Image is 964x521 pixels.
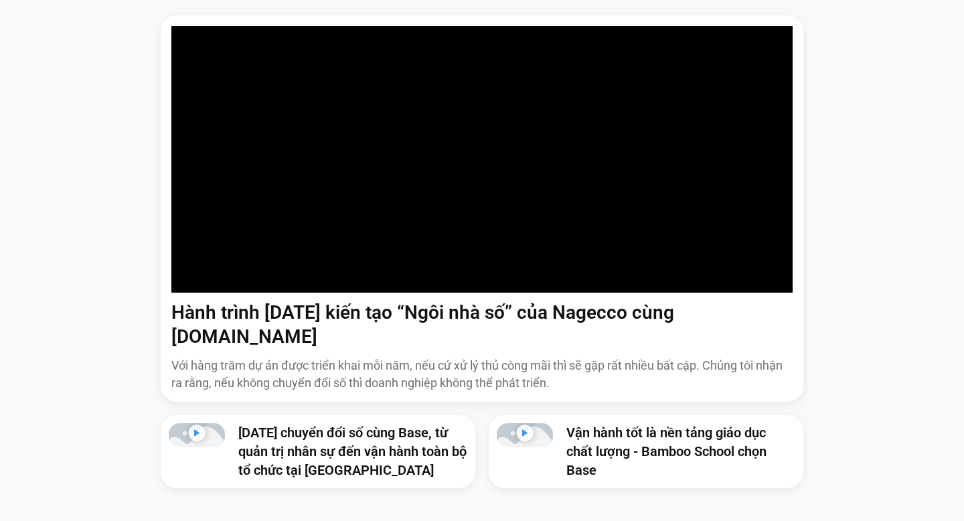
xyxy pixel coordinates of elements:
[517,425,534,446] div: Phát video
[171,301,674,348] a: Hành trình [DATE] kiến tạo “Ngôi nhà số” của Nagecco cùng [DOMAIN_NAME]
[566,425,767,478] a: Vận hành tốt là nền tảng giáo dục chất lượng - Bamboo School chọn Base
[238,425,467,478] a: [DATE] chuyển đổi số cùng Base, từ quản trị nhân sự đến vận hành toàn bộ tổ chức tại [GEOGRAPHIC_...
[171,26,793,293] iframe: Hành trình 6 năm kiến tạo "Ngôi nhà số" của Nagecco cùng Base.vn
[171,357,793,390] p: Với hàng trăm dự án được triển khai mỗi năm, nếu cứ xử lý thủ công mãi thì sẽ gặp rất nhiều bất c...
[189,425,206,446] div: Phát video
